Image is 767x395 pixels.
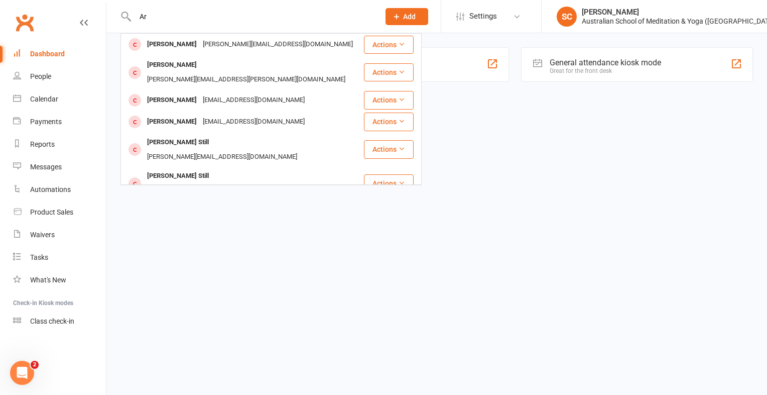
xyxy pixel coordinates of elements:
[13,43,106,65] a: Dashboard
[403,13,416,21] span: Add
[144,93,200,108] div: [PERSON_NAME]
[144,183,300,198] div: [PERSON_NAME][EMAIL_ADDRESS][DOMAIN_NAME]
[13,65,106,88] a: People
[30,253,48,261] div: Tasks
[200,115,308,129] div: [EMAIL_ADDRESS][DOMAIN_NAME]
[200,93,308,108] div: [EMAIL_ADDRESS][DOMAIN_NAME]
[364,91,414,109] button: Actions
[364,140,414,158] button: Actions
[31,361,39,369] span: 2
[30,276,66,284] div: What's New
[144,150,300,164] div: [PERSON_NAME][EMAIL_ADDRESS][DOMAIN_NAME]
[13,269,106,291] a: What's New
[364,36,414,54] button: Actions
[30,72,51,80] div: People
[144,169,212,183] div: [PERSON_NAME] Still
[10,361,34,385] iframe: Intercom live chat
[364,113,414,131] button: Actions
[364,63,414,81] button: Actions
[144,72,348,87] div: [PERSON_NAME][EMAIL_ADDRESS][PERSON_NAME][DOMAIN_NAME]
[132,10,372,24] input: Search...
[30,163,62,171] div: Messages
[144,37,200,52] div: [PERSON_NAME]
[469,5,497,28] span: Settings
[13,88,106,111] a: Calendar
[30,317,74,325] div: Class check-in
[13,156,106,178] a: Messages
[30,185,71,193] div: Automations
[30,208,73,216] div: Product Sales
[200,37,356,52] div: [PERSON_NAME][EMAIL_ADDRESS][DOMAIN_NAME]
[386,8,428,25] button: Add
[30,140,55,148] div: Reports
[30,50,65,58] div: Dashboard
[13,310,106,333] a: Class kiosk mode
[550,58,661,67] div: General attendance kiosk mode
[144,135,212,150] div: [PERSON_NAME] Still
[13,111,106,133] a: Payments
[550,67,661,74] div: Great for the front desk
[144,58,200,72] div: [PERSON_NAME]
[144,115,200,129] div: [PERSON_NAME]
[13,224,106,246] a: Waivers
[12,10,37,35] a: Clubworx
[30,231,55,239] div: Waivers
[30,95,58,103] div: Calendar
[13,133,106,156] a: Reports
[364,174,414,192] button: Actions
[557,7,577,27] div: SC
[30,118,62,126] div: Payments
[13,201,106,224] a: Product Sales
[13,246,106,269] a: Tasks
[13,178,106,201] a: Automations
